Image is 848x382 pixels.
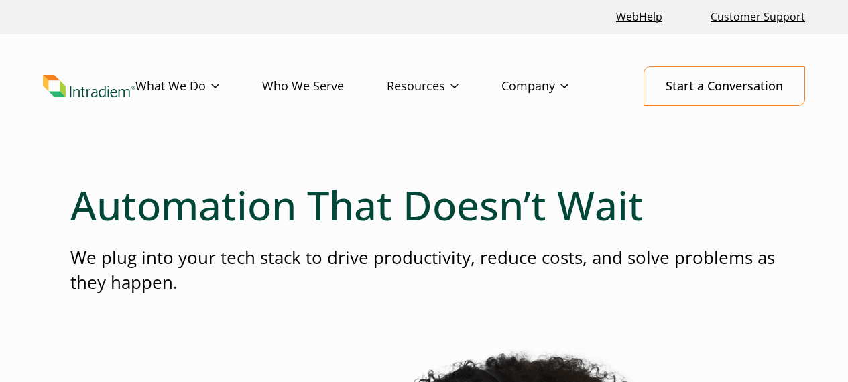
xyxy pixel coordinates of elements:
[43,75,135,98] a: Link to homepage of Intradiem
[501,67,611,106] a: Company
[70,181,778,229] h1: Automation That Doesn’t Wait
[43,75,135,98] img: Intradiem
[705,3,810,31] a: Customer Support
[611,3,668,31] a: Link opens in a new window
[387,67,501,106] a: Resources
[644,66,805,106] a: Start a Conversation
[262,67,387,106] a: Who We Serve
[70,245,778,296] p: We plug into your tech stack to drive productivity, reduce costs, and solve problems as they happen.
[135,67,262,106] a: What We Do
